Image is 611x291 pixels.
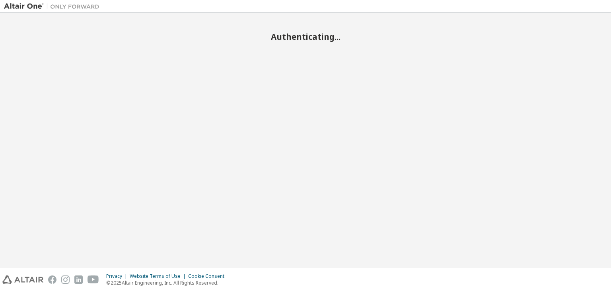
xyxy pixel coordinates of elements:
[88,275,99,284] img: youtube.svg
[188,273,229,279] div: Cookie Consent
[4,31,607,42] h2: Authenticating...
[74,275,83,284] img: linkedin.svg
[61,275,70,284] img: instagram.svg
[48,275,56,284] img: facebook.svg
[4,2,103,10] img: Altair One
[106,273,130,279] div: Privacy
[2,275,43,284] img: altair_logo.svg
[130,273,188,279] div: Website Terms of Use
[106,279,229,286] p: © 2025 Altair Engineering, Inc. All Rights Reserved.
